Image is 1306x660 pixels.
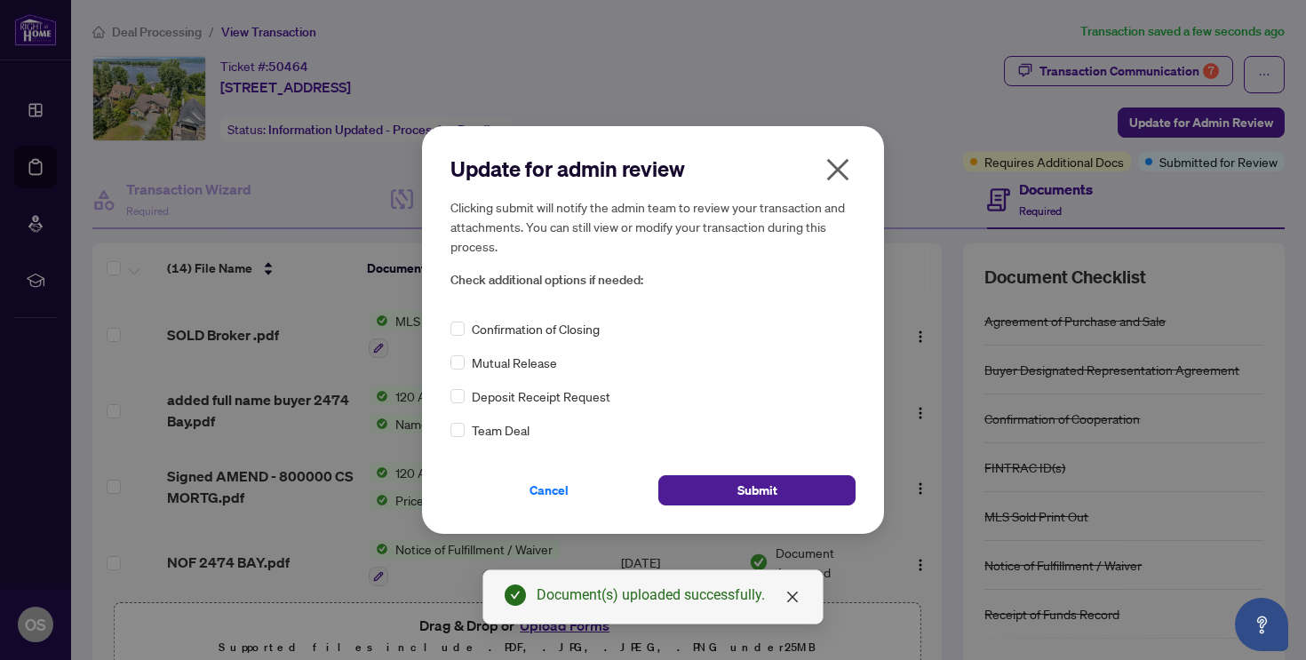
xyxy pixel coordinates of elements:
span: close [824,155,852,184]
span: Mutual Release [472,353,557,372]
span: Cancel [530,476,569,505]
h2: Update for admin review [450,155,856,183]
span: Deposit Receipt Request [472,386,610,406]
div: Document(s) uploaded successfully. [537,584,801,606]
span: Team Deal [472,420,530,440]
button: Open asap [1235,598,1288,651]
a: Close [783,587,802,607]
span: close [785,590,800,604]
button: Submit [658,475,856,505]
span: Submit [737,476,777,505]
span: Check additional options if needed: [450,270,856,290]
span: check-circle [505,584,526,606]
span: Confirmation of Closing [472,319,600,338]
h5: Clicking submit will notify the admin team to review your transaction and attachments. You can st... [450,197,856,256]
button: Cancel [450,475,648,505]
